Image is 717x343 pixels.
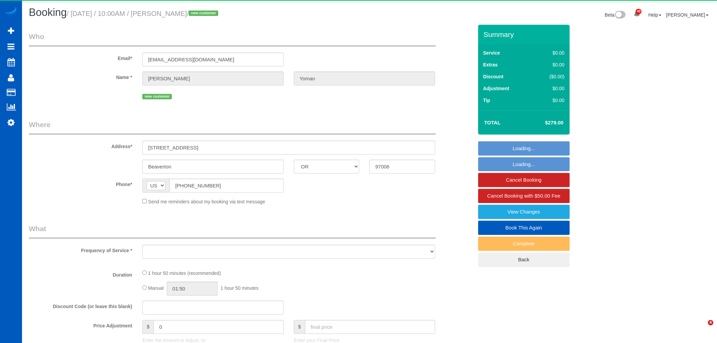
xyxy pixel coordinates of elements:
[4,7,18,16] img: Automaid Logo
[24,179,137,188] label: Phone*
[483,61,498,68] label: Extras
[525,120,563,126] h4: $279.00
[478,189,570,203] a: Cancel Booking with $50.00 Fee
[535,61,565,68] div: $0.00
[148,270,221,276] span: 1 hour 50 minutes (recommended)
[369,160,435,174] input: Zip Code*
[169,179,284,193] input: Phone*
[29,224,436,239] legend: What
[630,7,643,22] a: 40
[535,85,565,92] div: $0.00
[694,320,710,336] iframe: Intercom live chat
[487,193,560,199] span: Cancel Booking with $50.00 Fee
[478,205,570,219] a: View Changes
[67,10,220,17] small: / [DATE] / 10:00AM / [PERSON_NAME]
[605,12,626,18] a: Beta
[535,73,565,80] div: ($0.00)
[148,285,164,291] span: Manual
[221,285,259,291] span: 1 hour 50 minutes
[148,199,265,204] span: Send me reminders about my booking via text message
[478,253,570,267] a: Back
[189,11,218,16] span: new customer
[478,221,570,235] a: Book This Again
[708,320,713,325] span: 4
[24,301,137,310] label: Discount Code (or leave this blank)
[483,97,490,104] label: Tip
[535,49,565,56] div: $0.00
[24,141,137,150] label: Address*
[29,32,436,47] legend: Who
[483,49,500,56] label: Service
[535,97,565,104] div: $0.00
[648,12,661,18] a: Help
[29,6,67,18] span: Booking
[483,85,509,92] label: Adjustment
[24,320,137,329] label: Price Adjustment
[484,31,566,38] h3: Summary
[305,320,435,334] input: final price
[142,320,153,334] span: $
[483,73,504,80] label: Discount
[142,94,172,99] span: new customer
[636,9,641,14] span: 40
[666,12,709,18] a: [PERSON_NAME]
[24,245,137,254] label: Frequency of Service *
[294,72,435,85] input: Last Name*
[142,53,284,66] input: Email*
[24,269,137,278] label: Duration
[478,173,570,187] a: Cancel Booking
[142,160,284,174] input: City*
[294,320,305,334] span: $
[24,53,137,62] label: Email*
[187,10,220,17] span: /
[142,72,284,85] input: First Name*
[29,120,436,135] legend: Where
[484,120,501,125] strong: Total
[614,11,626,20] img: New interface
[24,72,137,81] label: Name *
